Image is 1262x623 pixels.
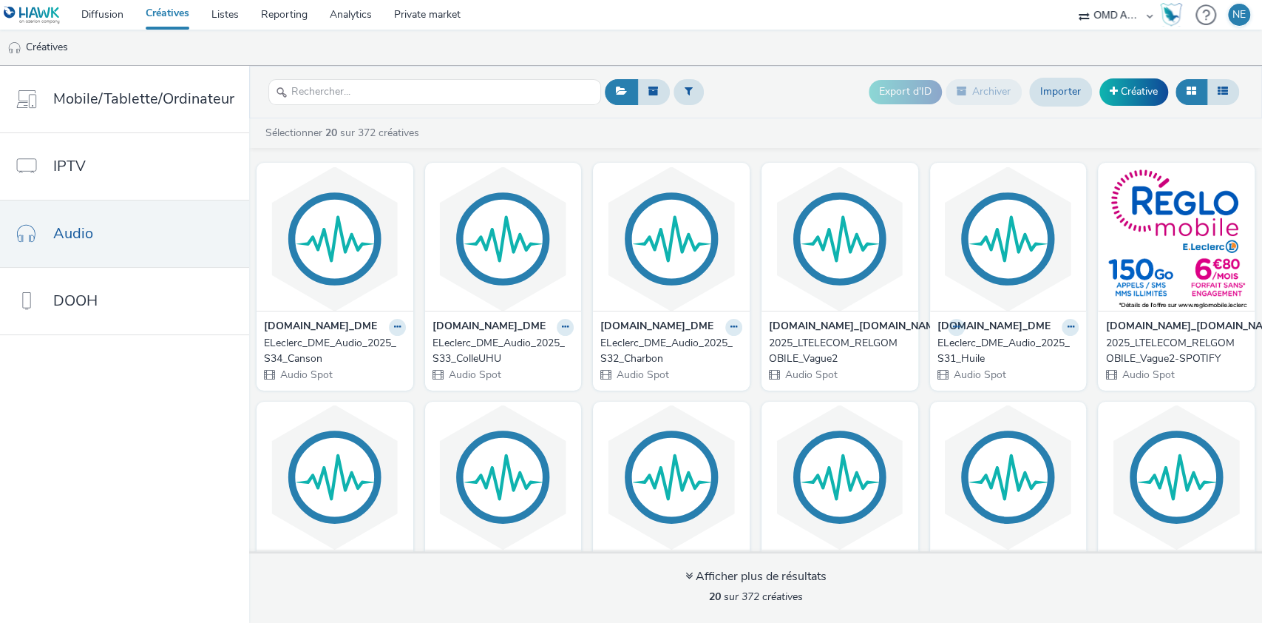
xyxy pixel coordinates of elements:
a: ELeclerc_DME_Audio_2025_S32_Charbon [600,336,742,366]
button: Grille [1176,79,1207,104]
span: Audio Spot [784,368,838,382]
img: ELeclerc_DME_Audio_2025_S28_Vin visual [934,405,1083,550]
div: 2025_LTELECOM_RELGOMOBILE_Vague2 [769,336,905,366]
img: ELeclerc_DME_Audio_2025_S33_ColleUHU visual [429,166,578,311]
img: ELeclerc_DME_Audio_2025_S30_HaagenDaz3 visual [260,405,410,550]
a: ELeclerc_DME_Audio_2025_S33_ColleUHU [432,336,574,366]
img: undefined Logo [4,6,61,24]
img: 2025_LTELECOM_RELGOMOBILE_Vague2 visual [765,166,915,311]
img: ELeclerc_DME_Audio_2025_S32_Charbon visual [597,166,746,311]
a: 2025_LTELECOM_RELGOMOBILE_Vague2-SPOTIFY [1105,336,1247,366]
span: Audio Spot [1120,368,1174,382]
a: 2025_LTELECOM_RELGOMOBILE_Vague2 [769,336,911,366]
strong: [DOMAIN_NAME]_DME [264,319,377,336]
span: Audio Spot [952,368,1006,382]
a: Créative [1099,78,1168,105]
a: ELeclerc_DME_Audio_2025_S34_Canson [264,336,406,366]
strong: [DOMAIN_NAME]_[DOMAIN_NAME] [769,319,944,336]
img: Hawk Academy [1160,3,1182,27]
span: DOOH [53,290,98,311]
img: audio [7,41,22,55]
img: ELeclerc_DME_Audio_2025_S29_Eastpack visual [765,405,915,550]
span: Audio Spot [615,368,669,382]
button: Export d'ID [869,80,942,104]
button: Liste [1207,79,1239,104]
div: Afficher plus de résultats [685,568,827,585]
strong: 20 [325,126,337,140]
div: ELeclerc_DME_Audio_2025_S32_Charbon [600,336,736,366]
span: Audio Spot [447,368,501,382]
div: NE [1232,4,1246,26]
div: 2025_LTELECOM_RELGOMOBILE_Vague2-SPOTIFY [1105,336,1241,366]
span: Audio Spot [279,368,333,382]
img: ELeclerc_DME_Audio_2025_S30_HaagenDaz1 visual [597,405,746,550]
img: 2025_LTELECOM_RELGOMOBILE_Vague2-SPOTIFY visual [1102,166,1251,311]
strong: [DOMAIN_NAME]_DME [600,319,713,336]
span: sur 372 créatives [709,590,803,604]
a: Sélectionner sur 372 créatives [264,126,425,140]
img: ELeclerc_DME_Audio_2025_S30_HaagenDaz2 visual [429,405,578,550]
strong: [DOMAIN_NAME]_DME [937,319,1051,336]
strong: [DOMAIN_NAME]_DME [432,319,546,336]
img: ELeclerc_DME_Audio_2025_S34_Canson visual [260,166,410,311]
button: Archiver [946,79,1022,104]
span: Audio [53,223,93,244]
a: ELeclerc_DME_Audio_2025_S31_Huile [937,336,1079,366]
div: ELeclerc_DME_Audio_2025_S31_Huile [937,336,1073,366]
span: IPTV [53,155,86,177]
a: Hawk Academy [1160,3,1188,27]
span: Mobile/Tablette/Ordinateur [53,88,234,110]
img: ELeclerc_DME_Audio_2025_S27_Casque visual [1102,405,1251,550]
img: ELeclerc_DME_Audio_2025_S31_Huile visual [934,166,1083,311]
strong: 20 [709,590,721,604]
input: Rechercher... [268,79,601,105]
div: ELeclerc_DME_Audio_2025_S34_Canson [264,336,400,366]
div: ELeclerc_DME_Audio_2025_S33_ColleUHU [432,336,569,366]
a: Importer [1029,78,1092,106]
